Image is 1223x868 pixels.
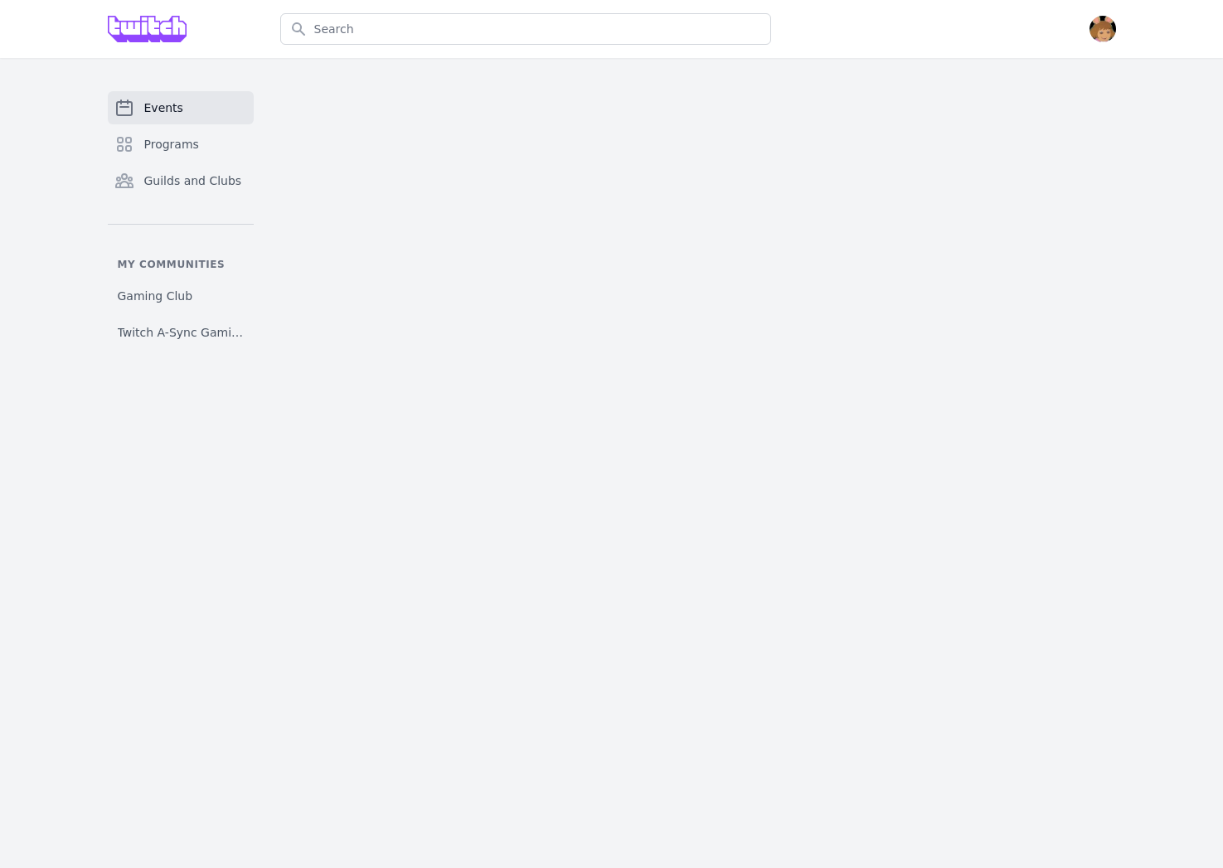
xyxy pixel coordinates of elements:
[108,91,254,347] nav: Sidebar
[144,136,199,153] span: Programs
[144,172,242,189] span: Guilds and Clubs
[144,99,183,116] span: Events
[108,91,254,124] a: Events
[118,288,193,304] span: Gaming Club
[108,128,254,161] a: Programs
[108,16,187,42] img: Grove
[108,164,254,197] a: Guilds and Clubs
[118,324,244,341] span: Twitch A-Sync Gaming (TAG) Club
[108,281,254,311] a: Gaming Club
[108,318,254,347] a: Twitch A-Sync Gaming (TAG) Club
[108,258,254,271] p: My communities
[280,13,771,45] input: Search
